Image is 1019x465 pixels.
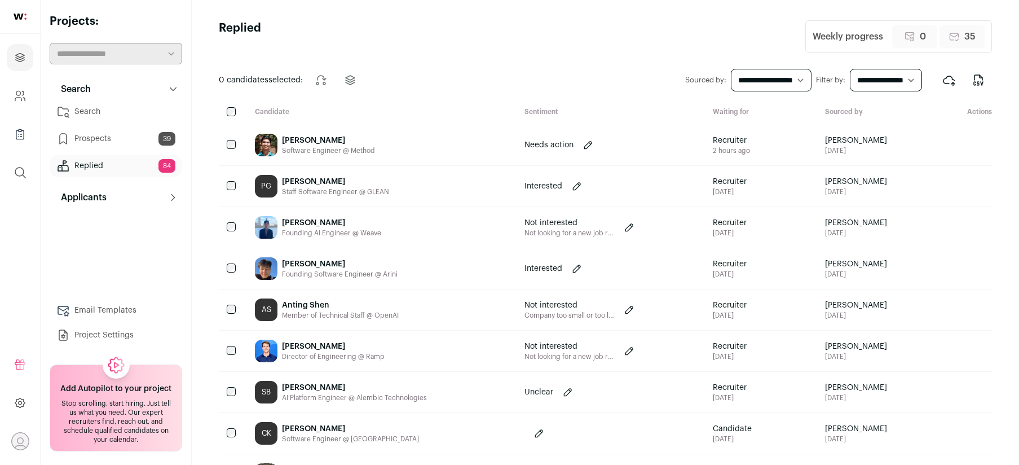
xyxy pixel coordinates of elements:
[825,270,887,279] span: [DATE]
[255,340,277,362] img: 8aa479a26eb358d8853f234fd5d8837d53bdcb84e57b5622926ba576e64b891b.jpg
[713,229,747,238] div: [DATE]
[282,382,427,393] div: [PERSON_NAME]
[816,76,845,85] label: Filter by:
[50,299,182,322] a: Email Templates
[50,78,182,100] button: Search
[713,435,752,444] div: [DATE]
[524,352,615,361] p: Not looking for a new job right now
[704,107,816,118] div: Waiting for
[713,311,747,320] div: [DATE]
[255,381,277,403] div: SB
[282,258,398,270] div: [PERSON_NAME]
[54,82,91,96] p: Search
[282,187,389,196] div: Staff Software Engineer @ GLEAN
[219,20,261,53] h1: Replied
[50,186,182,209] button: Applicants
[255,422,277,445] div: CK
[825,229,887,238] span: [DATE]
[964,30,976,43] span: 35
[524,300,615,311] p: Not interested
[50,324,182,346] a: Project Settings
[825,146,887,155] span: [DATE]
[825,258,887,270] span: [PERSON_NAME]
[713,217,747,229] span: Recruiter
[825,176,887,187] span: [PERSON_NAME]
[282,341,385,352] div: [PERSON_NAME]
[282,217,381,229] div: [PERSON_NAME]
[920,30,926,43] span: 0
[50,365,182,451] a: Add Autopilot to your project Stop scrolling, start hiring. Just tell us what you need. Our exper...
[524,263,562,274] p: Interested
[515,107,704,118] div: Sentiment
[246,107,515,118] div: Candidate
[282,300,399,311] div: Anting Shen
[7,121,33,148] a: Company Lists
[713,300,747,311] span: Recruiter
[524,217,615,229] p: Not interested
[825,300,887,311] span: [PERSON_NAME]
[713,393,747,402] div: [DATE]
[282,270,398,279] div: Founding Software Engineer @ Arini
[282,146,375,155] div: Software Engineer @ Method
[713,135,750,146] span: Recruiter
[936,67,963,94] button: Export to ATS
[825,217,887,229] span: [PERSON_NAME]
[282,135,375,146] div: [PERSON_NAME]
[825,435,887,444] span: [DATE]
[825,393,887,402] span: [DATE]
[255,216,277,239] img: b61070cbd97ed4958a4141a6848767b07e3b61c6aff4786df7777554fbc79271
[825,352,887,361] span: [DATE]
[713,176,747,187] span: Recruiter
[713,352,747,361] div: [DATE]
[282,423,419,435] div: [PERSON_NAME]
[825,341,887,352] span: [PERSON_NAME]
[825,311,887,320] span: [DATE]
[816,107,951,118] div: Sourced by
[713,423,752,435] span: Candidate
[282,229,381,238] div: Founding AI Engineer @ Weave
[524,341,615,352] p: Not interested
[965,67,992,94] button: Export to CSV
[255,175,277,198] div: PG
[255,134,277,156] img: 0c15f6b5ea5343731c04819af41ee2e479a34a0865db811de174d1b3a05bf6ae
[60,383,171,394] h2: Add Autopilot to your project
[11,432,29,450] button: Open dropdown
[255,299,277,321] div: AS
[825,135,887,146] span: [PERSON_NAME]
[57,399,175,444] div: Stop scrolling, start hiring. Just tell us what you need. Our expert recruiters find, reach out, ...
[713,270,747,279] div: [DATE]
[14,14,27,20] img: wellfound-shorthand-0d5821cbd27db2630d0214b213865d53afaa358527fdda9d0ea32b1df1b89c2c.svg
[219,76,268,84] span: 0 candidates
[282,393,427,402] div: AI Platform Engineer @ Alembic Technologies
[524,181,562,192] p: Interested
[50,155,182,177] a: Replied84
[813,30,883,43] div: Weekly progress
[713,146,750,155] div: 2 hours ago
[54,191,107,204] p: Applicants
[255,257,277,280] img: 4c3ef598623ce51b16a045748e1c3753894bf264e5bcefa358bc94cd3bc4f62b
[685,76,726,85] label: Sourced by:
[219,74,303,86] span: selected:
[825,382,887,393] span: [PERSON_NAME]
[282,435,419,444] div: Software Engineer @ [GEOGRAPHIC_DATA]
[282,176,389,187] div: [PERSON_NAME]
[50,128,182,150] a: Prospects39
[158,132,175,146] span: 39
[825,423,887,435] span: [PERSON_NAME]
[713,341,747,352] span: Recruiter
[7,82,33,109] a: Company and ATS Settings
[282,311,399,320] div: Member of Technical Staff @ OpenAI
[524,311,615,320] p: Company too small or too large
[50,100,182,123] a: Search
[50,14,182,29] h2: Projects:
[282,352,385,361] div: Director of Engineering @ Ramp
[713,382,747,393] span: Recruiter
[825,187,887,196] span: [DATE]
[524,229,615,238] p: Not looking for a new job right now
[524,387,553,398] p: Unclear
[951,107,992,118] div: Actions
[713,258,747,270] span: Recruiter
[713,187,747,196] div: [DATE]
[524,139,574,151] p: Needs action
[7,44,33,71] a: Projects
